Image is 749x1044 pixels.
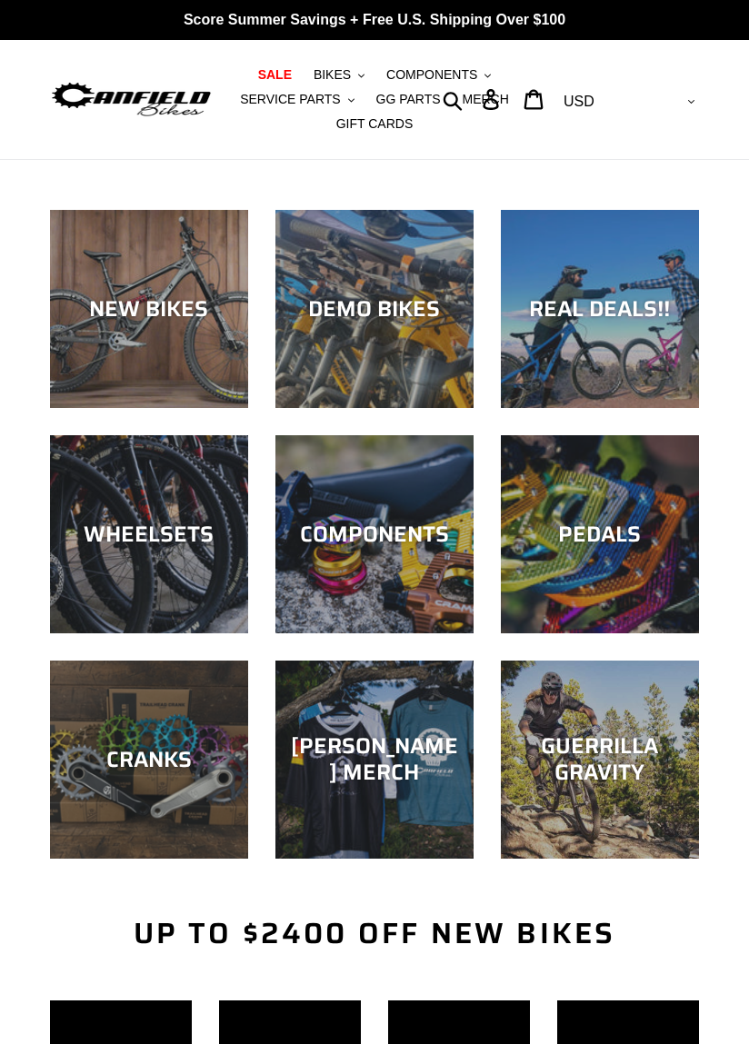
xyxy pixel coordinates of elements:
span: SERVICE PARTS [240,92,340,107]
span: BIKES [314,67,351,83]
button: SERVICE PARTS [231,87,363,112]
h2: Up to $2400 Off New Bikes [50,916,699,950]
a: WHEELSETS [50,435,248,633]
a: [PERSON_NAME] MERCH [275,661,474,859]
div: REAL DEALS!! [501,296,699,323]
span: SALE [258,67,292,83]
div: [PERSON_NAME] MERCH [275,733,474,786]
a: COMPONENTS [275,435,474,633]
span: GIFT CARDS [336,116,414,132]
button: BIKES [305,63,374,87]
div: DEMO BIKES [275,296,474,323]
div: GUERRILLA GRAVITY [501,733,699,786]
a: GIFT CARDS [327,112,423,136]
a: SALE [249,63,301,87]
div: COMPONENTS [275,522,474,548]
div: WHEELSETS [50,522,248,548]
span: GG PARTS [376,92,441,107]
button: COMPONENTS [377,63,500,87]
a: CRANKS [50,661,248,859]
a: DEMO BIKES [275,210,474,408]
span: COMPONENTS [386,67,477,83]
div: PEDALS [501,522,699,548]
div: NEW BIKES [50,296,248,323]
img: Canfield Bikes [50,79,213,120]
a: NEW BIKES [50,210,248,408]
a: PEDALS [501,435,699,633]
div: CRANKS [50,747,248,773]
a: GUERRILLA GRAVITY [501,661,699,859]
a: REAL DEALS!! [501,210,699,408]
a: GG PARTS [367,87,450,112]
